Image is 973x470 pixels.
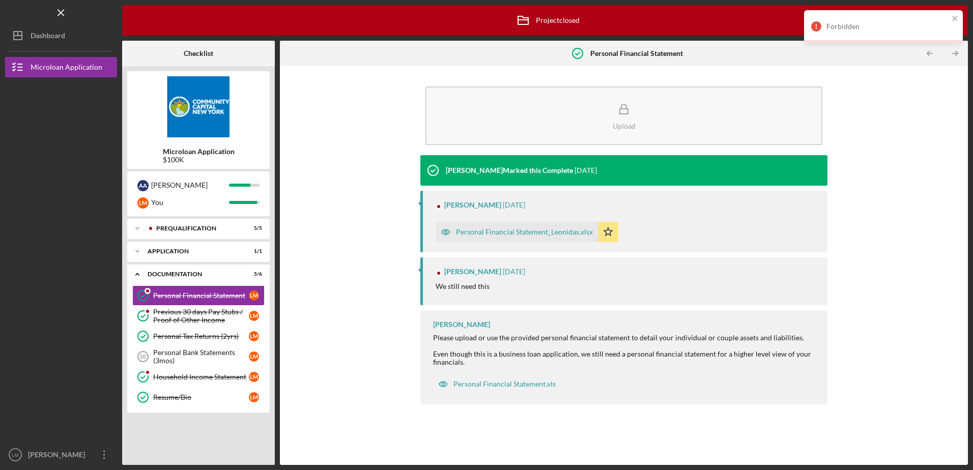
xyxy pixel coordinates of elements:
[137,180,149,191] div: A A
[148,248,237,254] div: Application
[433,334,817,366] div: Please upload or use the provided personal financial statement to detail your individual or coupl...
[148,271,237,277] div: Documentation
[425,86,822,145] button: Upload
[453,380,556,388] div: Personal Financial Statement.xls
[153,291,249,300] div: Personal Financial Statement
[503,201,525,209] time: 2024-10-10 14:21
[151,177,229,194] div: [PERSON_NAME]
[249,331,259,341] div: L M
[132,285,265,306] a: Personal Financial StatementLM
[613,122,636,130] div: Upload
[952,14,959,24] button: close
[249,311,259,321] div: L M
[575,166,597,174] time: 2024-10-10 14:21
[433,320,490,329] div: [PERSON_NAME]
[5,25,117,46] button: Dashboard
[826,22,949,31] div: Forbidden
[244,225,262,231] div: 5 / 5
[132,367,265,387] a: Household Income StatementLM
[127,76,270,137] img: Product logo
[456,228,593,236] div: Personal Financial Statement_Leonidas.xlsx
[433,374,561,394] button: Personal Financial Statement.xls
[446,166,573,174] div: [PERSON_NAME] Marked this Complete
[132,387,265,407] a: Resume/BioLM
[132,346,265,367] a: 10Personal Bank Statements (3mos)LM
[163,156,235,164] div: $100K
[249,372,259,382] div: L M
[153,373,249,381] div: Household Income Statement
[444,201,501,209] div: [PERSON_NAME]
[244,248,262,254] div: 1 / 1
[31,25,65,48] div: Dashboard
[151,194,229,211] div: You
[436,222,618,242] button: Personal Financial Statement_Leonidas.xlsx
[249,392,259,402] div: L M
[25,445,92,467] div: [PERSON_NAME]
[31,57,102,80] div: Microloan Application
[153,393,249,401] div: Resume/Bio
[153,348,249,365] div: Personal Bank Statements (3mos)
[184,49,213,57] b: Checklist
[132,326,265,346] a: Personal Tax Returns (2yrs)LM
[444,268,501,276] div: [PERSON_NAME]
[510,8,580,33] div: Project closed
[244,271,262,277] div: 5 / 6
[590,49,683,57] b: Personal Financial Statement
[137,197,149,209] div: L M
[156,225,237,231] div: Prequalification
[249,290,259,301] div: L M
[12,452,18,458] text: LM
[436,281,490,292] p: We still need this
[139,354,146,360] tspan: 10
[153,332,249,340] div: Personal Tax Returns (2yrs)
[503,268,525,276] time: 2024-10-10 02:17
[249,351,259,362] div: L M
[5,57,117,77] button: Microloan Application
[132,306,265,326] a: Previous 30 days Pay Stubs / Proof of Other IncomeLM
[163,148,235,156] b: Microloan Application
[153,308,249,324] div: Previous 30 days Pay Stubs / Proof of Other Income
[5,445,117,465] button: LM[PERSON_NAME]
